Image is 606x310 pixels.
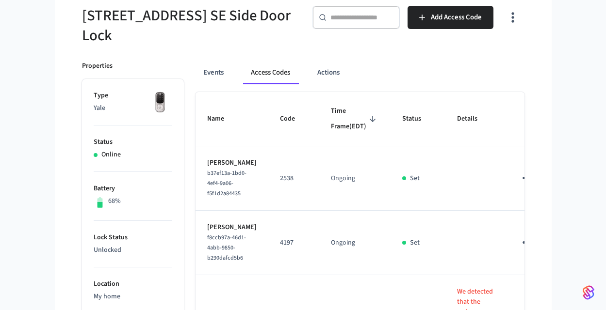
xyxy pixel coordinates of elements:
[94,184,172,194] p: Battery
[280,173,308,184] p: 2538
[94,245,172,255] p: Unlocked
[331,104,379,134] span: Time Frame(EDT)
[82,6,297,46] h5: [STREET_ADDRESS] SE Side Door Lock
[408,6,493,29] button: Add Access Code
[207,169,246,198] span: b37ef13a-1bd0-4ef4-9a06-f5f1d2a84435
[207,222,257,232] p: [PERSON_NAME]
[319,211,391,275] td: Ongoing
[94,91,172,101] p: Type
[310,61,347,84] button: Actions
[94,292,172,302] p: My home
[101,150,121,160] p: Online
[431,11,482,24] span: Add Access Code
[280,238,308,248] p: 4197
[280,111,308,126] span: Code
[207,233,246,262] span: f8ccb97a-46d1-4abb-9850-b290dafcd5b6
[82,61,113,71] p: Properties
[148,91,172,115] img: Yale Assure Touchscreen Wifi Smart Lock, Satin Nickel, Front
[94,137,172,147] p: Status
[402,111,434,126] span: Status
[94,232,172,243] p: Lock Status
[410,238,420,248] p: Set
[457,111,490,126] span: Details
[94,103,172,113] p: Yale
[319,146,391,211] td: Ongoing
[196,61,524,84] div: ant example
[108,196,121,206] p: 68%
[207,158,257,168] p: [PERSON_NAME]
[583,285,594,300] img: SeamLogoGradient.69752ec5.svg
[410,173,420,184] p: Set
[94,279,172,289] p: Location
[243,61,298,84] button: Access Codes
[196,61,231,84] button: Events
[207,111,237,126] span: Name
